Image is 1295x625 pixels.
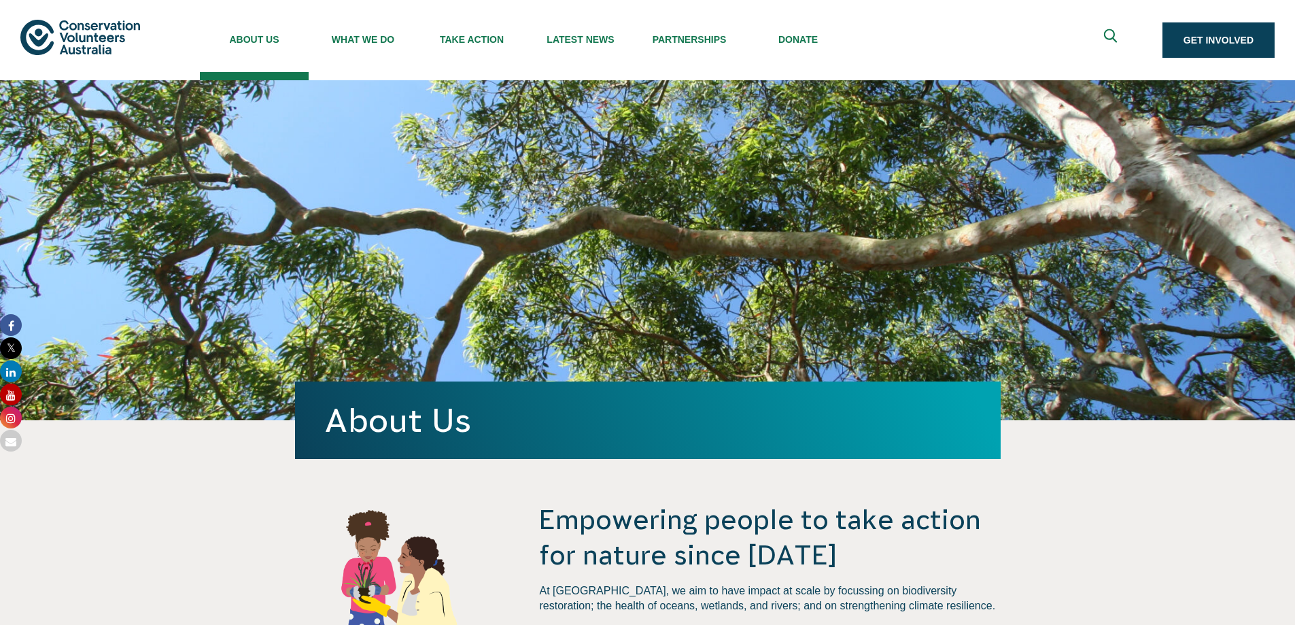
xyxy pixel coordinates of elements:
span: What We Do [309,34,417,45]
h4: Empowering people to take action for nature since [DATE] [539,502,1000,573]
p: At [GEOGRAPHIC_DATA], we aim to have impact at scale by focussing on biodiversity restoration; th... [539,584,1000,614]
span: Donate [744,34,852,45]
span: Latest News [526,34,635,45]
span: Expand search box [1103,29,1120,52]
span: Take Action [417,34,526,45]
h1: About Us [325,402,971,439]
span: About Us [200,34,309,45]
span: Partnerships [635,34,744,45]
a: Get Involved [1162,22,1275,58]
button: Expand search box Close search box [1096,24,1128,56]
img: logo.svg [20,20,140,54]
